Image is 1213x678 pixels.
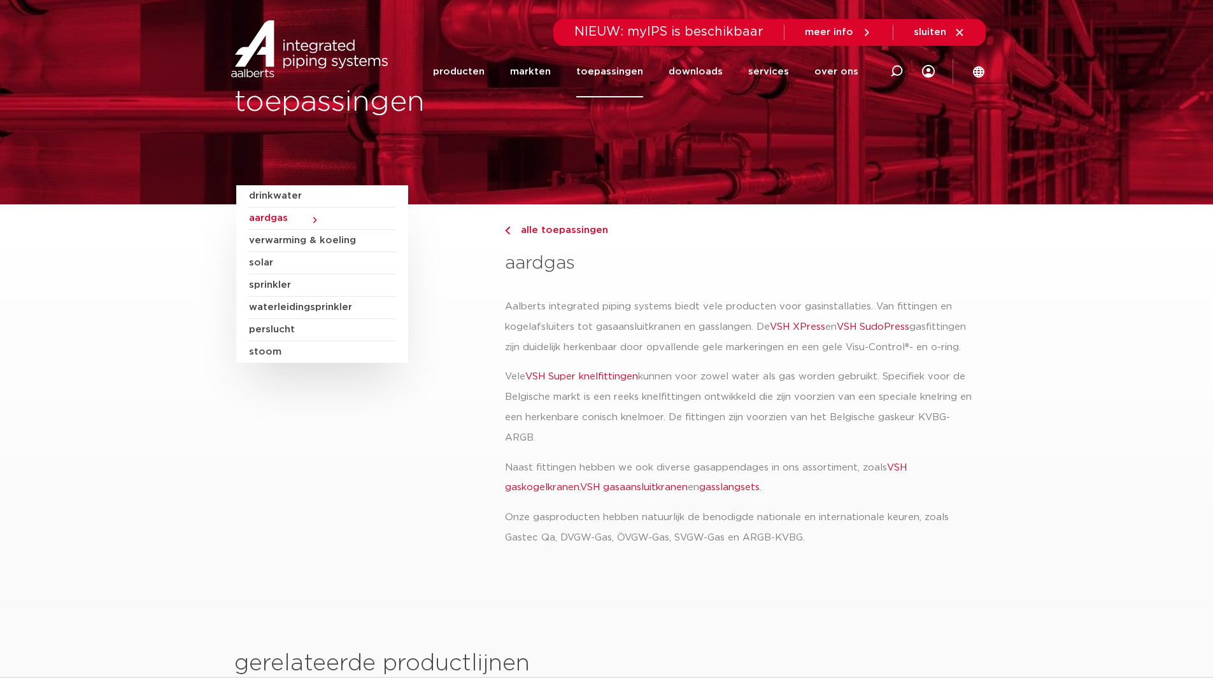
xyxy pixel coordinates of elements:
span: NIEUW: myIPS is beschikbaar [574,25,763,38]
span: meer info [805,27,853,37]
a: services [748,46,789,97]
a: VSH XPress [770,322,825,332]
a: VSH Super knelfittingen [525,372,638,381]
a: verwarming & koeling [249,230,395,252]
a: toepassingen [576,46,643,97]
a: meer info [805,27,872,38]
a: stoom [249,341,395,363]
span: sluiten [914,27,946,37]
a: alle toepassingen [505,223,977,238]
a: sprinkler [249,274,395,297]
h3: aardgas [505,251,977,276]
a: over ons [814,46,858,97]
a: perslucht [249,319,395,341]
a: waterleidingsprinkler [249,297,395,319]
a: drinkwater [249,185,395,208]
p: Vele kunnen voor zowel water als gas worden gebruikt. Specifiek voor de Belgische markt is een re... [505,367,977,448]
a: markten [510,46,551,97]
a: solar [249,252,395,274]
p: Onze gasproducten hebben natuurlijk de benodigde nationale en internationale keuren, zoals Gastec... [505,507,977,548]
p: Naast fittingen hebben we ook diverse gasappendages in ons assortiment, zoals , en . [505,458,977,498]
nav: Menu [433,46,858,97]
p: Aalberts integrated piping systems biedt vele producten voor gasinstallaties. Van fittingen en ko... [505,297,977,358]
a: VSH SudoPress [837,322,909,332]
a: producten [433,46,485,97]
div: my IPS [922,46,935,97]
a: aardgas [249,208,395,230]
a: sluiten [914,27,965,38]
a: gasslangsets [699,483,760,492]
a: downloads [669,46,723,97]
a: VSH gasaansluitkranen [580,483,688,492]
span: alle toepassingen [513,225,608,235]
h1: toepassingen [234,82,600,123]
img: chevron-right.svg [505,227,510,235]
